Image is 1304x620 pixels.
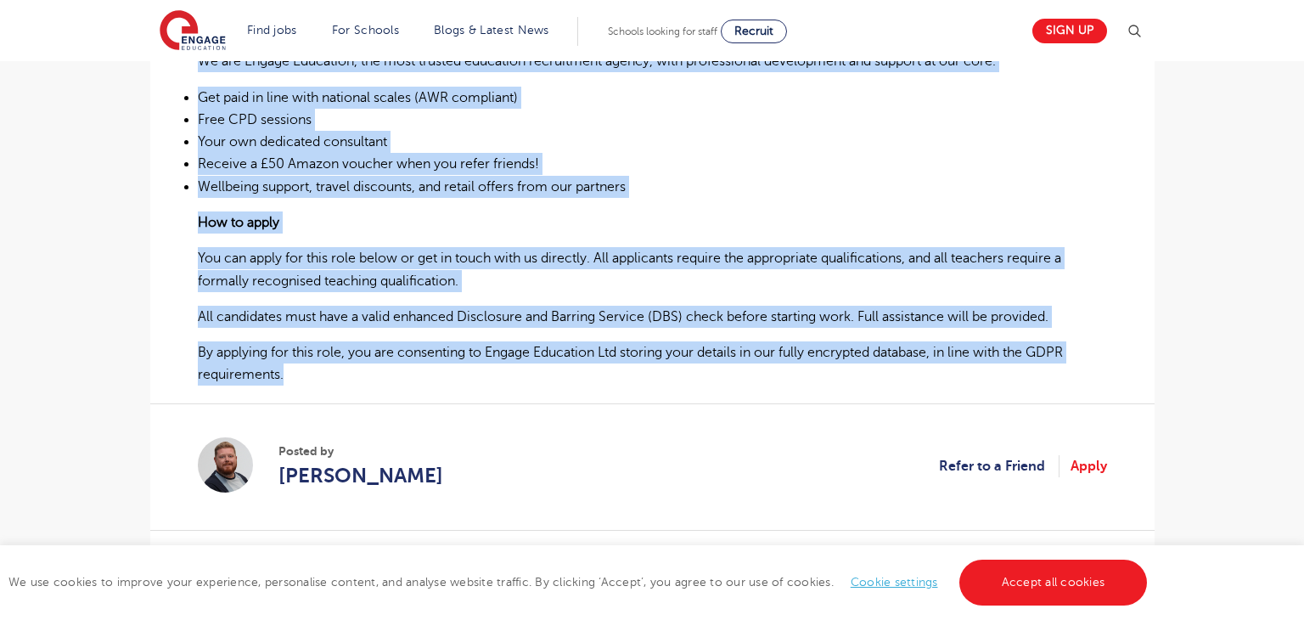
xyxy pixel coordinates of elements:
[608,25,717,37] span: Schools looking for staff
[734,25,773,37] span: Recruit
[198,153,1107,175] li: Receive a £50 Amazon voucher when you refer friends!
[332,24,399,37] a: For Schools
[1071,455,1107,477] a: Apply
[198,341,1107,386] p: By applying for this role, you are consenting to Engage Education Ltd storing your details in our...
[160,10,226,53] img: Engage Education
[851,576,938,589] a: Cookie settings
[278,460,443,491] a: [PERSON_NAME]
[198,247,1107,292] p: You can apply for this role below or get in touch with us directly. All applicants require the ap...
[198,109,1107,131] li: Free CPD sessions
[198,215,279,230] strong: How to apply
[1032,19,1107,43] a: Sign up
[198,176,1107,198] li: Wellbeing support, travel discounts, and retail offers from our partners
[939,455,1059,477] a: Refer to a Friend
[8,576,1151,589] span: We use cookies to improve your experience, personalise content, and analyse website traffic. By c...
[721,20,787,43] a: Recruit
[198,131,1107,153] li: Your own dedicated consultant
[198,306,1107,328] p: All candidates must have a valid enhanced Disclosure and Barring Service (DBS) check before start...
[434,24,549,37] a: Blogs & Latest News
[198,87,1107,109] li: Get paid in line with national scales (AWR compliant)
[247,24,297,37] a: Find jobs
[959,560,1148,606] a: Accept all cookies
[278,442,443,460] span: Posted by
